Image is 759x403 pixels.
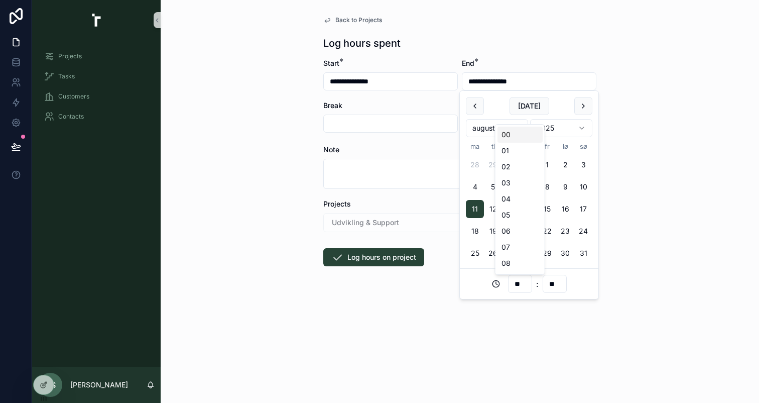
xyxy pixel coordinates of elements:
div: 02 [497,159,543,175]
button: søndag den 24. august 2025 [574,222,592,240]
a: Contacts [38,108,155,126]
span: Projects [58,52,82,60]
button: tirsdag den 29. juli 2025 [484,156,502,174]
div: 05 [497,207,543,223]
button: fredag den 22. august 2025 [538,222,556,240]
table: august 2025 [466,141,592,262]
span: Contacts [58,113,84,121]
button: mandag den 18. august 2025 [466,222,484,240]
th: søndag [574,141,592,152]
button: mandag den 11. august 2025, selected [466,200,484,218]
button: fredag den 1. august 2025 [538,156,556,174]
div: 06 [497,223,543,239]
button: lørdag den 30. august 2025 [556,244,574,262]
button: mandag den 25. august 2025 [466,244,484,262]
span: Customers [58,92,89,100]
button: lørdag den 16. august 2025 [556,200,574,218]
button: mandag den 28. juli 2025 [466,156,484,174]
a: Projects [38,47,155,65]
button: fredag den 15. august 2025 [538,200,556,218]
th: mandag [466,141,484,152]
span: Note [323,145,339,154]
div: 01 [497,143,543,159]
h1: Log hours spent [323,36,401,50]
th: tirsdag [484,141,502,152]
button: fredag den 29. august 2025 [538,244,556,262]
div: 00 [497,127,543,143]
button: søndag den 31. august 2025 [574,244,592,262]
span: Projects [323,199,351,208]
th: fredag [538,141,556,152]
button: lørdag den 2. august 2025 [556,156,574,174]
div: : [466,275,592,293]
button: lørdag den 23. august 2025 [556,222,574,240]
button: søndag den 17. august 2025 [574,200,592,218]
div: 07 [497,239,543,255]
img: App logo [84,12,108,28]
button: lørdag den 9. august 2025 [556,178,574,196]
a: Back to Projects [323,16,382,24]
div: 09 [497,271,543,287]
button: fredag den 8. august 2025 [538,178,556,196]
div: 04 [497,191,543,207]
button: [DATE] [510,97,549,115]
div: 08 [497,255,543,271]
div: 03 [497,175,543,191]
button: mandag den 4. august 2025 [466,178,484,196]
p: [PERSON_NAME] [70,380,128,390]
button: tirsdag den 26. august 2025 [484,244,502,262]
button: søndag den 10. august 2025 [574,178,592,196]
button: tirsdag den 12. august 2025 [484,200,502,218]
button: Log hours on project [323,248,424,266]
div: scrollable content [32,40,161,139]
span: End [462,59,474,67]
span: Tasks [58,72,75,80]
span: Back to Projects [335,16,382,24]
button: tirsdag den 19. august 2025 [484,222,502,240]
a: Tasks [38,67,155,85]
div: Suggestions [495,124,545,275]
span: Break [323,101,342,110]
a: Customers [38,87,155,106]
button: søndag den 3. august 2025 [574,156,592,174]
button: tirsdag den 5. august 2025 [484,178,502,196]
th: lørdag [556,141,574,152]
span: Start [323,59,339,67]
